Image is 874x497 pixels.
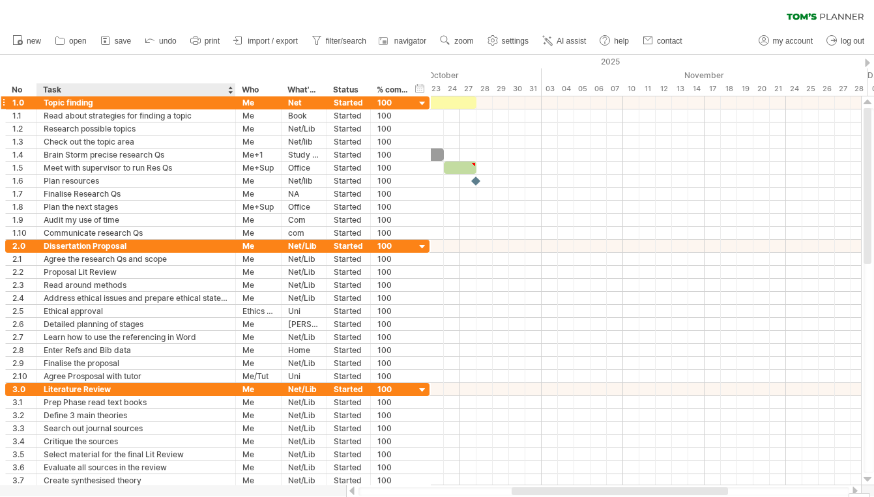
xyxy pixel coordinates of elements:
[288,122,320,135] div: Net/Lib
[242,461,274,474] div: Me
[841,36,864,46] span: log out
[377,188,409,200] div: 100
[242,331,274,343] div: Me
[288,279,320,291] div: Net/Lib
[44,422,229,434] div: Search out journal sources
[334,318,364,330] div: Started
[288,448,320,461] div: Net/Lib
[242,201,274,213] div: Me+Sup
[242,279,274,291] div: Me
[377,96,409,109] div: 100
[288,344,320,356] div: Home
[851,82,867,96] div: Friday, 28 November 2025
[574,82,590,96] div: Wednesday, 5 November 2025
[444,82,460,96] div: Friday, 24 October 2025
[334,344,364,356] div: Started
[44,227,229,239] div: Communicate research Qs
[44,253,229,265] div: Agree the research Qs and scope
[288,292,320,304] div: Net/Lib
[288,266,320,278] div: Net/Lib
[377,240,409,252] div: 100
[428,82,444,96] div: Thursday, 23 October 2025
[460,82,476,96] div: Monday, 27 October 2025
[44,96,229,109] div: Topic finding
[334,383,364,395] div: Started
[97,33,135,50] a: save
[44,201,229,213] div: Plan the next stages
[288,96,320,109] div: Net
[542,68,867,82] div: November 2025
[288,109,320,122] div: Book
[242,370,274,382] div: Me/Tut
[334,201,364,213] div: Started
[334,422,364,434] div: Started
[737,82,753,96] div: Wednesday, 19 November 2025
[12,122,30,135] div: 1.2
[12,396,30,408] div: 3.1
[12,279,30,291] div: 2.3
[44,474,229,487] div: Create synthesised theory
[377,383,409,395] div: 100
[242,383,274,395] div: Me
[12,305,30,317] div: 2.5
[377,305,409,317] div: 100
[242,422,274,434] div: Me
[12,266,30,278] div: 2.2
[377,344,409,356] div: 100
[12,240,30,252] div: 2.0
[377,266,409,278] div: 100
[242,214,274,226] div: Me
[288,188,320,200] div: NA
[308,33,370,50] a: filter/search
[334,331,364,343] div: Started
[377,253,409,265] div: 100
[437,33,477,50] a: zoom
[12,461,30,474] div: 3.6
[334,175,364,187] div: Started
[334,435,364,447] div: Started
[288,214,320,226] div: Com
[51,33,91,50] a: open
[12,448,30,461] div: 3.5
[242,409,274,421] div: Me
[334,292,364,304] div: Started
[334,253,364,265] div: Started
[334,122,364,135] div: Started
[288,383,320,395] div: Net/Lib
[623,82,639,96] div: Monday, 10 November 2025
[187,33,224,50] a: print
[288,240,320,252] div: Net/Lib
[12,96,30,109] div: 1.0
[377,279,409,291] div: 100
[377,409,409,421] div: 100
[288,409,320,421] div: Net/Lib
[493,82,509,96] div: Wednesday, 29 October 2025
[205,36,220,46] span: print
[44,240,229,252] div: Dissertation Proposal
[242,318,274,330] div: Me
[12,135,30,148] div: 1.3
[44,435,229,447] div: Critique the sources
[44,448,229,461] div: Select material for the final Lit Review
[115,36,131,46] span: save
[242,396,274,408] div: Me
[12,188,30,200] div: 1.7
[242,96,274,109] div: Me
[288,370,320,382] div: Uni
[502,36,529,46] span: settings
[242,344,274,356] div: Me
[377,214,409,226] div: 100
[288,227,320,239] div: com
[159,36,177,46] span: undo
[334,396,364,408] div: Started
[44,214,229,226] div: Audit my use of time
[12,409,30,421] div: 3.2
[755,33,817,50] a: my account
[786,82,802,96] div: Monday, 24 November 2025
[12,383,30,395] div: 3.0
[849,493,870,497] div: Show Legend
[672,82,688,96] div: Thursday, 13 November 2025
[835,82,851,96] div: Thursday, 27 November 2025
[288,435,320,447] div: Net/Lib
[27,36,41,46] span: new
